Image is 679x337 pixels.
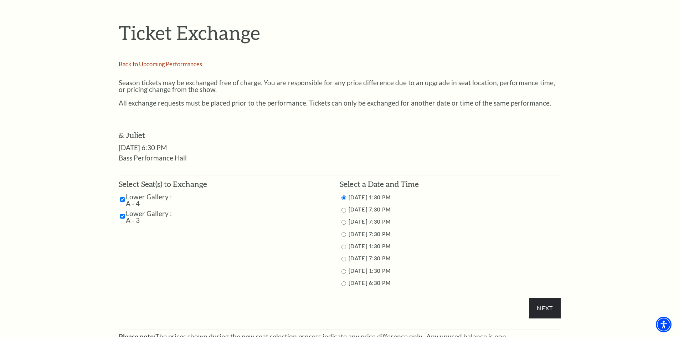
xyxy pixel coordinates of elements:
input: 11/15/2025 1:30 PM [341,245,346,249]
label: Lower Gallery : A - 4 [126,193,173,207]
input: 11/13/2025 1:30 PM [341,195,346,200]
label: [DATE] 6:30 PM [349,280,391,286]
input: 11/12/2025 7:30 PM [341,208,346,213]
label: [DATE] 7:30 PM [349,206,391,213]
label: [DATE] 7:30 PM [349,231,391,237]
h3: Select Seat(s) to Exchange [119,179,207,190]
input: 11/13/2025 7:30 PM [341,220,346,225]
p: All exchange requests must be placed prior to the performance. Tickets can only be exchanged for ... [119,99,561,106]
input: 11/15/2025 7:30 PM [341,257,346,261]
input: Lower Gallery : A - 3 [120,210,125,223]
h1: Ticket Exchange [119,21,561,50]
input: 11/16/2025 6:30 PM [341,281,346,286]
p: Season tickets may be exchanged free of charge. You are responsible for any price difference due ... [119,79,561,93]
label: [DATE] 1:30 PM [349,243,391,249]
h3: & Juliet [119,130,561,141]
input: Lower Gallery : A - 4 [120,193,125,206]
label: [DATE] 1:30 PM [349,194,391,200]
span: [DATE] 6:30 PM [119,143,167,152]
label: [DATE] 7:30 PM [349,255,391,261]
span: Bass Performance Hall [119,154,187,162]
label: Lower Gallery : A - 3 [126,210,173,224]
label: [DATE] 7:30 PM [349,219,391,225]
h3: Select a Date and Time [340,179,561,190]
div: Accessibility Menu [656,317,672,332]
label: [DATE] 1:30 PM [349,268,391,274]
input: 11/14/2025 7:30 PM [341,232,346,237]
a: Back to Upcoming Performances [119,61,202,67]
input: 11/16/2025 1:30 PM [341,269,346,274]
input: Submit button [529,298,560,318]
